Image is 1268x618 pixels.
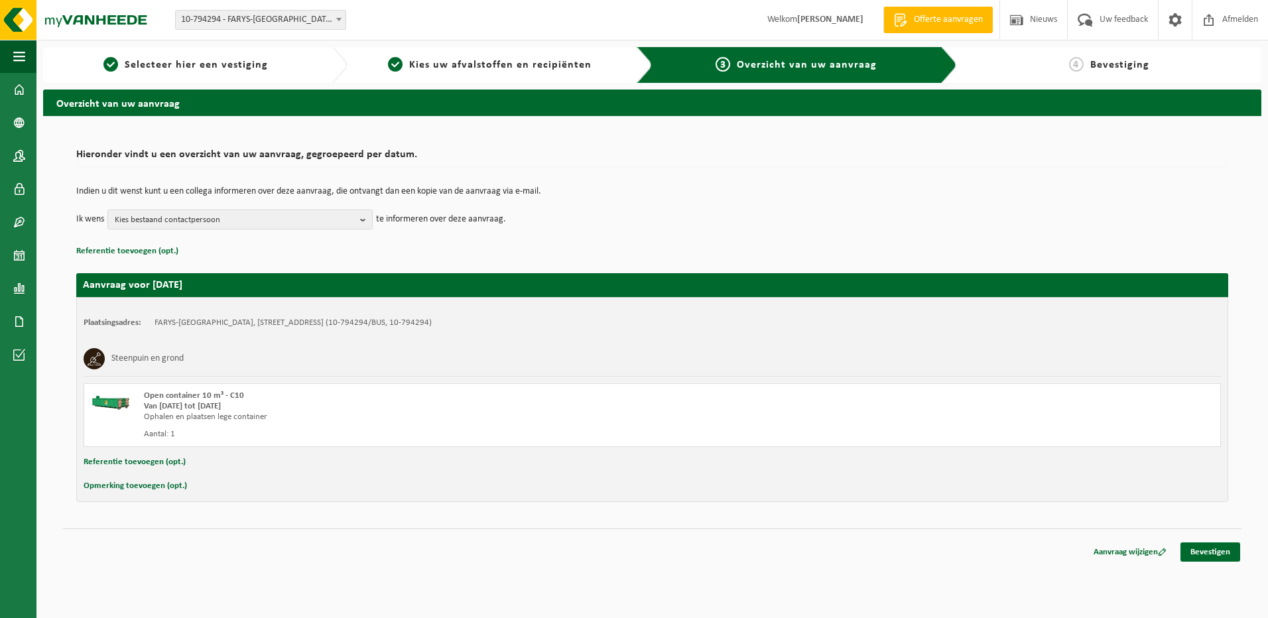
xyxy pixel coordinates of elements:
p: Ik wens [76,210,104,229]
p: Indien u dit wenst kunt u een collega informeren over deze aanvraag, die ontvangt dan een kopie v... [76,187,1228,196]
a: 2Kies uw afvalstoffen en recipiënten [354,57,625,73]
span: Kies uw afvalstoffen en recipiënten [409,60,592,70]
span: Open container 10 m³ - C10 [144,391,244,400]
span: Selecteer hier een vestiging [125,60,268,70]
a: Aanvraag wijzigen [1084,542,1176,562]
div: Aantal: 1 [144,429,706,440]
span: Offerte aanvragen [911,13,986,27]
h2: Overzicht van uw aanvraag [43,90,1261,115]
h2: Hieronder vindt u een overzicht van uw aanvraag, gegroepeerd per datum. [76,149,1228,167]
button: Opmerking toevoegen (opt.) [84,477,187,495]
span: 4 [1069,57,1084,72]
strong: [PERSON_NAME] [797,15,863,25]
img: HK-XC-10-GN-00.png [91,391,131,410]
strong: Plaatsingsadres: [84,318,141,327]
a: Bevestigen [1180,542,1240,562]
strong: Van [DATE] tot [DATE] [144,402,221,410]
h3: Steenpuin en grond [111,348,184,369]
button: Kies bestaand contactpersoon [107,210,373,229]
span: 1 [103,57,118,72]
span: 10-794294 - FARYS-BRUGGE - BRUGGE [175,10,346,30]
p: te informeren over deze aanvraag. [376,210,506,229]
span: 3 [716,57,730,72]
a: 1Selecteer hier een vestiging [50,57,321,73]
button: Referentie toevoegen (opt.) [76,243,178,260]
span: 2 [388,57,403,72]
button: Referentie toevoegen (opt.) [84,454,186,471]
span: Overzicht van uw aanvraag [737,60,877,70]
div: Ophalen en plaatsen lege container [144,412,706,422]
a: Offerte aanvragen [883,7,993,33]
strong: Aanvraag voor [DATE] [83,280,182,290]
span: Bevestiging [1090,60,1149,70]
span: Kies bestaand contactpersoon [115,210,355,230]
span: 10-794294 - FARYS-BRUGGE - BRUGGE [176,11,346,29]
td: FARYS-[GEOGRAPHIC_DATA], [STREET_ADDRESS] (10-794294/BUS, 10-794294) [155,318,432,328]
